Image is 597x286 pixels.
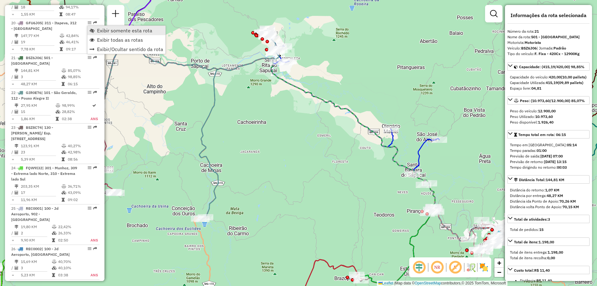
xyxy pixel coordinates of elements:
[510,204,587,210] div: Distância volta Ponto de Apoio:
[65,11,97,17] td: 08:47
[525,40,541,45] strong: Motorista
[531,35,580,39] strong: 501 - [GEOGRAPHIC_DATA]
[11,156,14,162] td: =
[88,247,91,251] em: Opções
[11,246,70,257] span: | 100 - Jd Aeroporto, [GEOGRAPHIC_DATA]
[21,11,59,17] td: 1,55 KM
[52,238,55,242] i: Tempo total em rota
[535,51,580,56] strong: F. Fixa - 420Cx - 12900Kg
[26,246,42,251] span: REC0002
[510,148,587,153] div: Tempo paradas:
[67,143,97,149] td: 40,27%
[87,35,165,45] li: Exibir todas as rotas
[510,193,587,199] div: Distância por entrega:
[67,68,97,74] td: 85,07%
[553,46,566,50] strong: Padrão
[507,185,590,212] div: Distância Total:144,81 KM
[52,260,57,264] i: % de utilização do peso
[507,140,590,173] div: Tempo total em rota: 06:15
[11,39,14,45] td: /
[507,12,590,18] h4: Informações da rota selecionada
[93,56,97,59] em: Rota exportada
[88,166,91,170] em: Opções
[488,7,500,20] a: Exibir filtros
[62,185,66,188] i: % de utilização do peso
[11,21,76,31] span: 20 -
[519,64,585,69] span: Capacidade: (415,19/420,00) 98,85%
[558,80,583,85] strong: (09,89 pallets)
[507,247,590,263] div: Total de itens:1.198,00
[62,198,65,202] i: Tempo total em rota
[58,230,83,236] td: 26,33%
[507,215,590,223] a: Total de atividades:3
[52,266,57,270] i: % de utilização da cubagem
[21,156,61,162] td: 5,39 KM
[510,109,556,113] span: Peso do veículo:
[26,125,42,130] span: BSZ8C74
[87,26,165,35] li: Exibir somente esta rota
[507,40,590,45] div: Motorista:
[507,45,590,51] div: Veículo:
[67,183,97,190] td: 36,71%
[494,258,504,268] a: Zoom in
[67,156,97,162] td: 08:56
[507,224,590,235] div: Total de atividades:3
[15,40,18,44] i: Total de Atividades
[415,281,441,285] a: OpenStreetMap
[11,109,14,115] td: /
[92,104,96,107] i: Rota otimizada
[67,81,97,87] td: 06:15
[394,281,395,285] span: |
[510,227,587,232] div: Total de pedidos:
[66,39,94,45] td: 46,41%
[11,125,53,141] span: 23 -
[537,46,566,50] span: | Jornada:
[11,149,14,155] td: /
[88,206,91,210] em: Opções
[21,237,52,243] td: 9,90 KM
[510,120,587,125] div: Peso disponível:
[507,106,590,128] div: Peso: (10.973,60/12.900,00) 85,07%
[507,51,590,57] div: Tipo do veículo:
[510,74,587,80] div: Capacidade do veículo:
[97,28,152,33] span: Exibir somente esta rota
[62,144,66,148] i: % de utilização do peso
[60,47,63,51] i: Tempo total em rota
[26,206,42,211] span: REC0001
[21,102,55,109] td: 27,95 KM
[547,193,563,198] strong: 48,27 KM
[21,4,59,10] td: 18
[15,110,18,114] i: Total de Atividades
[60,34,64,38] i: % de utilização do peso
[537,148,547,153] strong: 01:00
[56,110,60,114] i: % de utilização da cubagem
[448,260,463,275] span: Exibir rótulo
[11,166,77,181] span: 24 -
[15,225,18,229] i: Distância Total
[567,143,577,147] strong: 05:14
[21,265,52,271] td: 3
[412,260,427,275] span: Ocultar deslocamento
[21,149,61,155] td: 23
[510,86,587,91] div: Espaço livre:
[62,75,66,79] i: % de utilização da cubagem
[26,55,41,60] span: BSZ6J06
[549,75,561,79] strong: 420,00
[535,29,539,34] strong: 21
[514,239,554,245] div: Total de itens:
[62,69,66,73] i: % de utilização do peso
[62,150,66,154] i: % de utilização da cubagem
[11,46,14,52] td: =
[83,272,98,278] td: ANS
[21,68,61,74] td: 144,81 KM
[539,227,544,232] strong: 15
[531,86,541,91] strong: 04,81
[510,199,587,204] div: Distância ida Ponto de Apoio:
[67,149,97,155] td: 42,98%
[66,46,94,52] td: 09:17
[507,62,590,71] a: Capacidade: (415,19/420,00) 98,85%
[67,190,97,196] td: 43,09%
[534,268,550,273] strong: R$ 11,40
[62,191,66,195] i: % de utilização da cubagem
[377,281,507,286] div: Map data © contributors,© 2025 TomTom, Microsoft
